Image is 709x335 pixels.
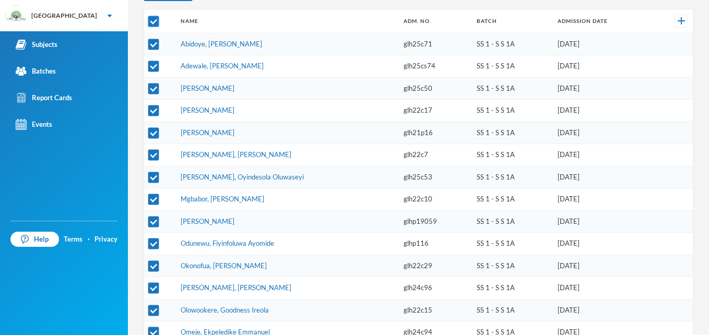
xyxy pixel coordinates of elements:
[552,233,654,255] td: [DATE]
[181,306,269,314] a: Olowookere, Goodness Ireola
[471,77,552,100] td: SS 1 - S S 1A
[471,188,552,211] td: SS 1 - S S 1A
[398,255,471,277] td: glh22c29
[181,283,291,292] a: [PERSON_NAME], [PERSON_NAME]
[552,144,654,166] td: [DATE]
[31,11,97,20] div: [GEOGRAPHIC_DATA]
[471,166,552,188] td: SS 1 - S S 1A
[471,9,552,33] th: Batch
[398,166,471,188] td: glh25c53
[181,195,264,203] a: Mgbabor, [PERSON_NAME]
[398,33,471,55] td: glh25c71
[398,100,471,122] td: glh22c17
[6,6,27,27] img: logo
[552,255,654,277] td: [DATE]
[181,106,234,114] a: [PERSON_NAME]
[552,77,654,100] td: [DATE]
[16,92,72,103] div: Report Cards
[398,188,471,211] td: glh22c10
[471,100,552,122] td: SS 1 - S S 1A
[175,9,398,33] th: Name
[16,66,56,77] div: Batches
[398,55,471,78] td: glh25cs74
[552,166,654,188] td: [DATE]
[398,277,471,300] td: glh24c96
[398,210,471,233] td: glhp19059
[398,299,471,321] td: glh22c15
[398,9,471,33] th: Adm. No.
[16,119,52,130] div: Events
[471,33,552,55] td: SS 1 - S S 1A
[552,299,654,321] td: [DATE]
[181,217,234,225] a: [PERSON_NAME]
[398,144,471,166] td: glh22c7
[398,77,471,100] td: glh25c50
[398,122,471,144] td: glh21p16
[181,84,234,92] a: [PERSON_NAME]
[471,299,552,321] td: SS 1 - S S 1A
[64,234,82,245] a: Terms
[181,239,274,247] a: Odunewu, Fiyinfoluwa Ayomide
[471,55,552,78] td: SS 1 - S S 1A
[552,122,654,144] td: [DATE]
[88,234,90,245] div: ·
[471,255,552,277] td: SS 1 - S S 1A
[471,233,552,255] td: SS 1 - S S 1A
[181,261,267,270] a: Okonofua, [PERSON_NAME]
[552,210,654,233] td: [DATE]
[94,234,117,245] a: Privacy
[552,55,654,78] td: [DATE]
[16,39,57,50] div: Subjects
[552,33,654,55] td: [DATE]
[471,122,552,144] td: SS 1 - S S 1A
[471,210,552,233] td: SS 1 - S S 1A
[552,100,654,122] td: [DATE]
[181,150,291,159] a: [PERSON_NAME], [PERSON_NAME]
[181,128,234,137] a: [PERSON_NAME]
[552,9,654,33] th: Admission Date
[398,233,471,255] td: glhp116
[181,40,262,48] a: Abidoye, [PERSON_NAME]
[678,17,685,25] img: +
[181,62,264,70] a: Adewale, [PERSON_NAME]
[181,173,304,181] a: [PERSON_NAME], Oyindesola Oluwaseyi
[552,277,654,300] td: [DATE]
[471,144,552,166] td: SS 1 - S S 1A
[471,277,552,300] td: SS 1 - S S 1A
[552,188,654,211] td: [DATE]
[10,232,59,247] a: Help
